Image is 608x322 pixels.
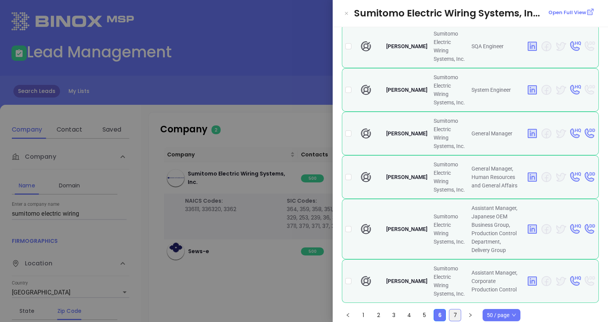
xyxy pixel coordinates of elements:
li: 2 [372,309,385,321]
img: human verify [360,84,372,96]
td: Sumitomo Electric Wiring Systems, Inc. [431,259,468,303]
img: phone DD yes [583,127,595,140]
img: linkedin yes [526,84,538,96]
img: human verify [360,275,372,287]
img: phone HQ yes [569,171,581,183]
img: phone HQ yes [569,127,581,140]
img: linkedin yes [526,275,538,287]
button: Close [342,9,351,18]
img: phone HQ yes [569,84,581,96]
img: phone HQ yes [569,275,581,287]
img: twitter yes [554,84,567,96]
img: facebook no [540,84,553,96]
td: SQA Engineer [468,24,523,68]
td: General Manager, Human Resources and General Affairs [468,155,523,199]
img: twitter yes [554,223,567,235]
img: linkedin yes [526,127,538,140]
button: right [464,309,476,321]
img: phone DD no [583,275,595,287]
a: 1 [358,309,369,321]
li: 3 [388,309,400,321]
img: facebook no [540,275,553,287]
button: left [342,309,354,321]
img: phone HQ yes [569,40,581,52]
td: Sumitomo Electric Wiring Systems, Inc. [431,155,468,199]
img: human verify [360,40,372,52]
li: Next Page [464,309,476,321]
img: phone DD no [583,40,595,52]
span: [PERSON_NAME] [386,130,428,137]
img: linkedin yes [526,40,538,52]
span: [PERSON_NAME] [386,278,428,284]
img: human verify [360,223,372,235]
li: 5 [418,309,431,321]
span: left [346,313,350,317]
td: Sumitomo Electric Wiring Systems, Inc. [431,24,468,68]
p: Open Full View [548,9,586,16]
span: [PERSON_NAME] [386,87,428,93]
img: twitter yes [554,171,567,183]
img: twitter yes [554,40,567,52]
span: 50 / page [487,309,516,321]
td: Sumitomo Electric Wiring Systems, Inc. [431,199,468,259]
li: 1 [357,309,369,321]
a: 4 [403,309,415,321]
div: Page Size [483,309,520,321]
img: human verify [360,171,372,183]
img: phone DD yes [583,171,595,183]
td: System Engineer [468,68,523,112]
a: 2 [373,309,384,321]
li: 4 [403,309,415,321]
img: phone HQ yes [569,223,581,235]
td: Assistant Manager, Japanese OEM Business Group, Production Control Department, Delivery Group [468,199,523,259]
span: [PERSON_NAME] [386,226,428,232]
a: 6 [434,309,445,321]
span: [PERSON_NAME] [386,43,428,49]
li: Previous Page [342,309,354,321]
img: linkedin yes [526,223,538,235]
a: 5 [419,309,430,321]
td: General Manager [468,112,523,155]
img: linkedin yes [526,171,538,183]
img: facebook no [540,223,553,235]
td: Assistant Manager, Corporate Production Control [468,259,523,303]
li: 6 [434,309,446,321]
span: [PERSON_NAME] [386,174,428,180]
td: Sumitomo Electric Wiring Systems, Inc. [431,112,468,155]
a: 7 [449,309,461,321]
img: twitter yes [554,127,567,140]
img: facebook no [540,171,553,183]
div: Sumitomo Electric Wiring Systems, In... [354,6,599,21]
img: twitter yes [554,275,567,287]
span: right [468,313,473,317]
li: 7 [449,309,461,321]
img: phone DD yes [583,223,595,235]
img: facebook no [540,127,553,140]
td: Sumitomo Electric Wiring Systems, Inc. [431,68,468,112]
img: human verify [360,127,372,140]
img: phone DD no [583,84,595,96]
img: facebook no [540,40,553,52]
a: 3 [388,309,400,321]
